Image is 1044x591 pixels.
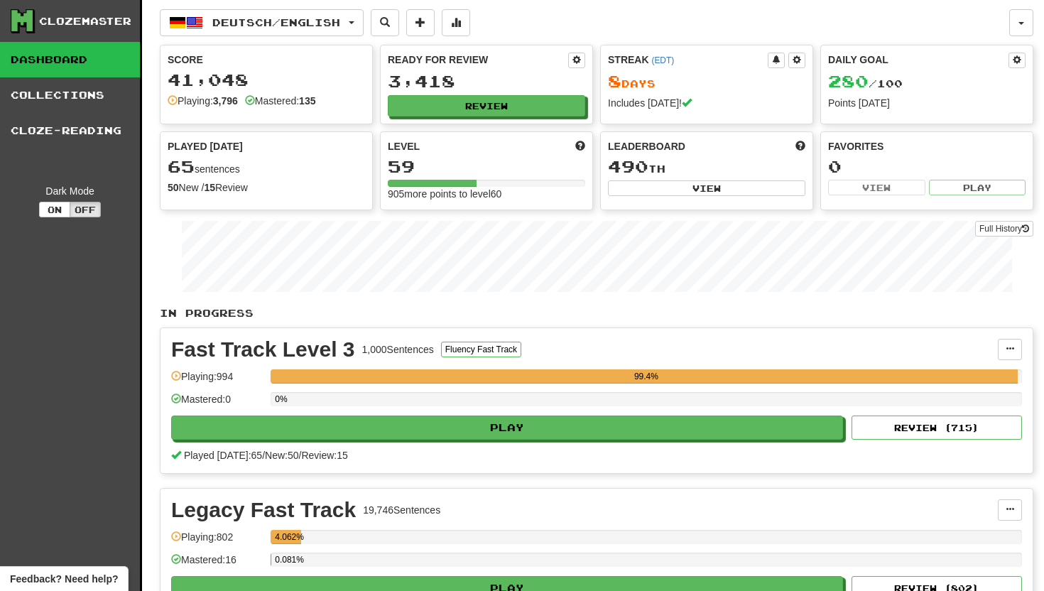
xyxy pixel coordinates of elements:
[160,306,1033,320] p: In Progress
[168,94,238,108] div: Playing:
[275,530,301,544] div: 4.062%
[608,158,805,176] div: th
[442,9,470,36] button: More stats
[828,158,1026,175] div: 0
[388,72,585,90] div: 3,418
[171,499,356,521] div: Legacy Fast Track
[828,77,903,90] span: / 100
[11,184,129,198] div: Dark Mode
[828,180,925,195] button: View
[828,96,1026,110] div: Points [DATE]
[245,94,316,108] div: Mastered:
[265,450,298,461] span: New: 50
[275,369,1017,384] div: 99.4%
[441,342,521,357] button: Fluency Fast Track
[262,450,265,461] span: /
[171,369,263,393] div: Playing: 994
[39,202,70,217] button: On
[213,95,238,107] strong: 3,796
[168,158,365,176] div: sentences
[795,139,805,153] span: This week in points, UTC
[168,180,365,195] div: New / Review
[171,530,263,553] div: Playing: 802
[651,55,674,65] a: (EDT)
[160,9,364,36] button: Deutsch/English
[184,450,262,461] span: Played [DATE]: 65
[168,53,365,67] div: Score
[388,95,585,116] button: Review
[168,182,179,193] strong: 50
[371,9,399,36] button: Search sentences
[171,416,843,440] button: Play
[608,72,805,91] div: Day s
[212,16,340,28] span: Deutsch / English
[388,187,585,201] div: 905 more points to level 60
[204,182,215,193] strong: 15
[168,156,195,176] span: 65
[852,416,1022,440] button: Review (715)
[608,180,805,196] button: View
[608,53,768,67] div: Streak
[171,553,263,576] div: Mastered: 16
[70,202,101,217] button: Off
[929,180,1026,195] button: Play
[362,342,434,357] div: 1,000 Sentences
[828,139,1026,153] div: Favorites
[299,95,315,107] strong: 135
[363,503,440,517] div: 19,746 Sentences
[406,9,435,36] button: Add sentence to collection
[388,53,568,67] div: Ready for Review
[575,139,585,153] span: Score more points to level up
[168,71,365,89] div: 41,048
[299,450,302,461] span: /
[301,450,347,461] span: Review: 15
[828,71,869,91] span: 280
[828,53,1008,68] div: Daily Goal
[39,14,131,28] div: Clozemaster
[171,392,263,416] div: Mastered: 0
[388,139,420,153] span: Level
[608,96,805,110] div: Includes [DATE]!
[171,339,355,360] div: Fast Track Level 3
[168,139,243,153] span: Played [DATE]
[388,158,585,175] div: 59
[608,156,648,176] span: 490
[608,71,621,91] span: 8
[975,221,1033,237] a: Full History
[608,139,685,153] span: Leaderboard
[10,572,118,586] span: Open feedback widget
